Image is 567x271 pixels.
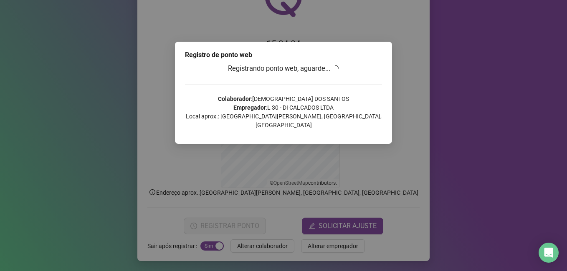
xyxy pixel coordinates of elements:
strong: Colaborador [218,95,251,102]
strong: Empregador [233,104,266,111]
div: Registro de ponto web [185,50,382,60]
p: : [DEMOGRAPHIC_DATA] DOS SANTOS : L 30 - DI CALCADOS LTDA Local aprox.: [GEOGRAPHIC_DATA][PERSON_... [185,95,382,130]
div: Open Intercom Messenger [539,243,559,263]
span: loading [332,64,339,72]
h3: Registrando ponto web, aguarde... [185,63,382,74]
